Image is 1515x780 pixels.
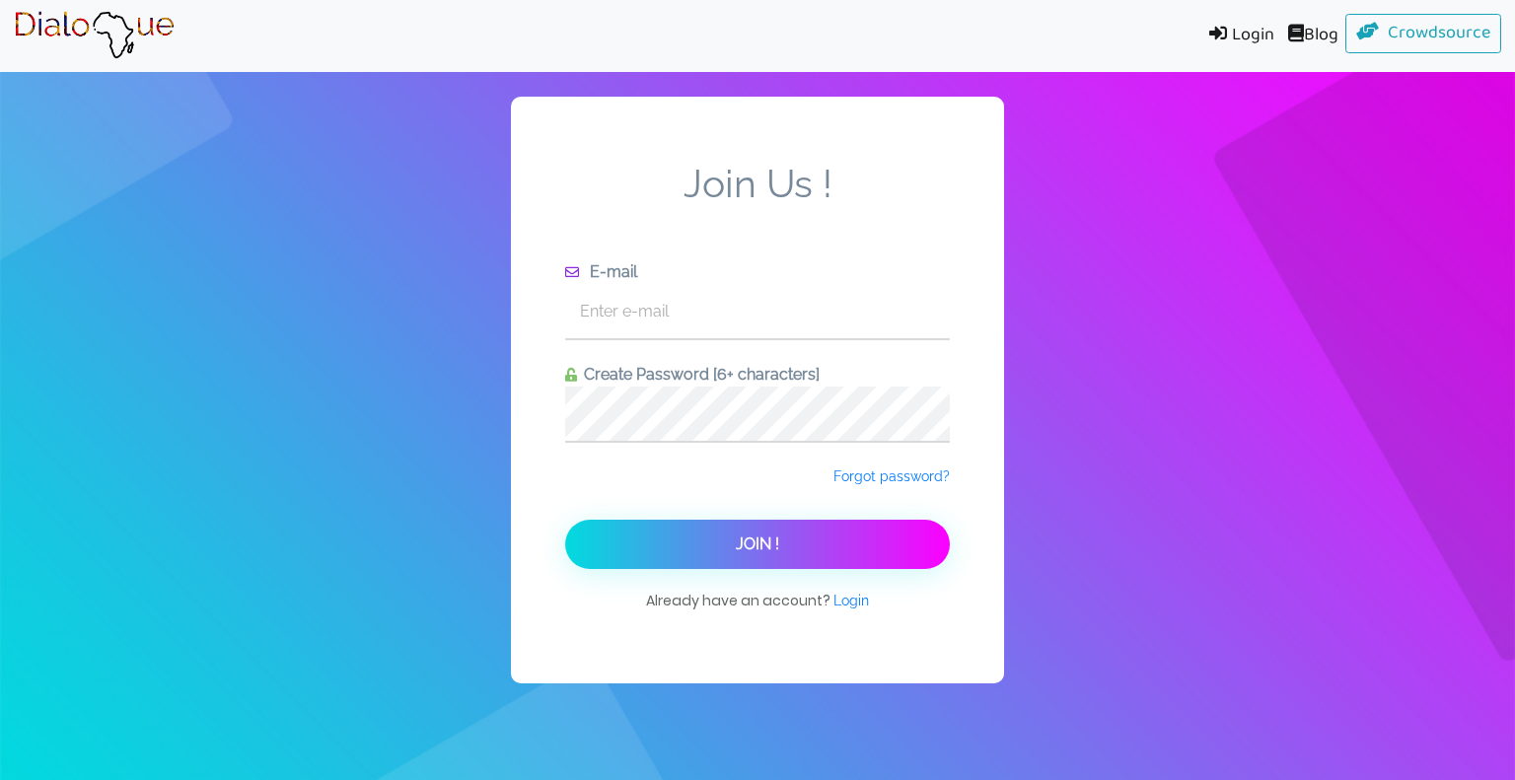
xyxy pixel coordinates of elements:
[833,593,869,608] span: Login
[565,161,950,260] span: Join Us !
[1194,14,1281,58] a: Login
[565,284,950,338] input: Enter e-mail
[583,262,637,281] span: E-mail
[646,590,869,630] span: Already have an account?
[1345,14,1502,53] a: Crowdsource
[565,520,950,569] button: Join !
[833,468,950,484] span: Forgot password?
[736,534,779,553] span: Join !
[833,466,950,486] a: Forgot password?
[1281,14,1345,58] a: Blog
[833,591,869,610] a: Login
[577,365,820,384] span: Create Password [6+ characters]
[14,11,175,60] img: Brand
